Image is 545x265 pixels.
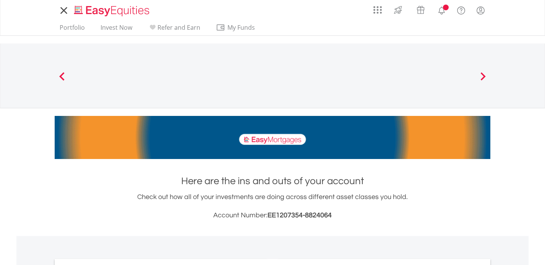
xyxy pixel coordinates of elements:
[414,4,427,16] img: vouchers-v2.svg
[55,116,490,159] img: EasyMortage Promotion Banner
[145,24,203,35] a: Refer and Earn
[471,2,490,19] a: My Profile
[432,2,451,17] a: Notifications
[409,2,432,16] a: Vouchers
[55,210,490,221] h3: Account Number:
[392,4,404,16] img: thrive-v2.svg
[268,212,332,219] span: EE1207354-8824064
[55,192,490,221] div: Check out how all of your investments are doing across different asset classes you hold.
[73,5,152,17] img: EasyEquities_Logo.png
[71,2,152,17] a: Home page
[157,23,200,32] span: Refer and Earn
[368,2,387,14] a: AppsGrid
[451,2,471,17] a: FAQ's and Support
[55,174,490,188] h1: Here are the ins and outs of your account
[97,24,135,35] a: Invest Now
[57,24,88,35] a: Portfolio
[216,22,266,32] span: My Funds
[373,6,382,14] img: grid-menu-icon.svg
